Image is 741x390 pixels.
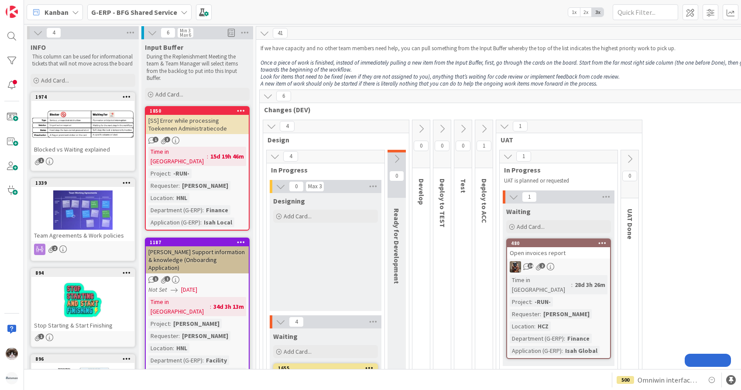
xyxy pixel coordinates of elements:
[626,209,635,239] span: UAT Done
[180,181,230,190] div: [PERSON_NAME]
[31,43,46,52] span: INFO
[31,269,134,277] div: 894
[507,261,610,273] div: VK
[289,317,304,327] span: 4
[284,212,312,220] span: Add Card...
[180,28,190,33] div: Min 3
[528,263,533,269] span: 14
[283,151,298,162] span: 4
[35,270,134,276] div: 894
[622,171,637,181] span: 0
[284,348,312,355] span: Add Card...
[510,297,531,307] div: Project
[145,43,183,52] span: Input Buffer
[308,184,322,189] div: Max 3
[148,319,170,328] div: Project
[38,334,44,339] span: 1
[147,53,248,82] p: During the Replenishment Meeting the team & Team Manager will select items from the backlog to pu...
[150,108,249,114] div: 1850
[580,8,592,17] span: 2x
[146,246,249,273] div: [PERSON_NAME] Support information & knowledge (Onboarding Application)
[165,137,170,142] span: 3
[161,28,175,38] span: 6
[35,356,134,362] div: 896
[507,247,610,259] div: Open invoices report
[268,135,398,144] span: Design
[532,297,553,307] div: -RUN-
[504,177,607,184] p: UAT is planned or requested
[148,181,178,190] div: Requester
[180,331,230,341] div: [PERSON_NAME]
[289,181,304,192] span: 0
[573,280,607,290] div: 28d 3h 26m
[148,217,200,227] div: Application (G-ERP)
[46,28,61,38] span: 4
[165,276,170,282] span: 1
[563,346,600,355] div: Isah Global
[148,368,194,387] div: Application (G-ERP)
[541,309,592,319] div: [PERSON_NAME]
[565,334,592,343] div: Finance
[459,179,468,193] span: Test
[207,152,208,161] span: :
[273,28,288,38] span: 41
[31,179,134,187] div: 1339
[392,208,401,284] span: Ready for Development
[510,261,521,273] img: VK
[562,346,563,355] span: :
[202,205,204,215] span: :
[178,331,180,341] span: :
[517,223,545,231] span: Add Card...
[507,239,610,259] div: 480Open invoices report
[501,135,631,144] span: UAT
[171,319,222,328] div: [PERSON_NAME]
[204,355,229,365] div: Facility
[31,320,134,331] div: Stop Starting & Start Finishing
[31,93,134,155] div: 1974Blocked vs Waiting explained
[41,76,69,84] span: Add Card...
[540,309,541,319] span: :
[617,376,634,384] div: 500
[148,169,170,178] div: Project
[31,179,134,241] div: 1339Team Agreements & Work policies
[31,269,134,331] div: 894Stop Starting & Start Finishing
[261,80,597,87] em: A new item of work should only be started if there is literally nothing that you can do to help t...
[146,238,249,246] div: 1187
[148,331,178,341] div: Requester
[513,121,528,131] span: 1
[613,4,678,20] input: Quick Filter...
[178,181,180,190] span: :
[276,91,291,101] span: 6
[571,280,573,290] span: :
[35,180,134,186] div: 1339
[148,343,173,353] div: Location
[52,245,58,251] span: 2
[510,275,571,294] div: Time in [GEOGRAPHIC_DATA]
[148,147,207,166] div: Time in [GEOGRAPHIC_DATA]
[414,141,429,151] span: 0
[6,372,18,384] img: avatar
[264,105,738,114] span: Changes (DEV)
[174,343,189,353] div: HNL
[171,169,192,178] div: -RUN-
[155,90,183,98] span: Add Card...
[148,193,173,203] div: Location
[202,355,204,365] span: :
[180,33,191,37] div: Max 6
[516,151,531,162] span: 1
[568,8,580,17] span: 1x
[173,343,174,353] span: :
[31,355,134,363] div: 896
[417,179,426,205] span: Develop
[146,107,249,134] div: 1850[SS] Error while processing Toekennen Administratiecode
[91,8,177,17] b: G-ERP - BFG Shared Service
[261,73,620,80] em: Look for items that need to be fixed (even if they are not assigned to you), anything that’s wait...
[170,319,171,328] span: :
[211,302,246,311] div: 34d 3h 13m
[31,93,134,101] div: 1974
[522,192,537,202] span: 1
[273,197,305,205] span: Designing
[32,53,134,68] p: This column can be used for informational tickets that will not move across the board
[389,171,404,181] span: 0
[539,263,545,269] span: 2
